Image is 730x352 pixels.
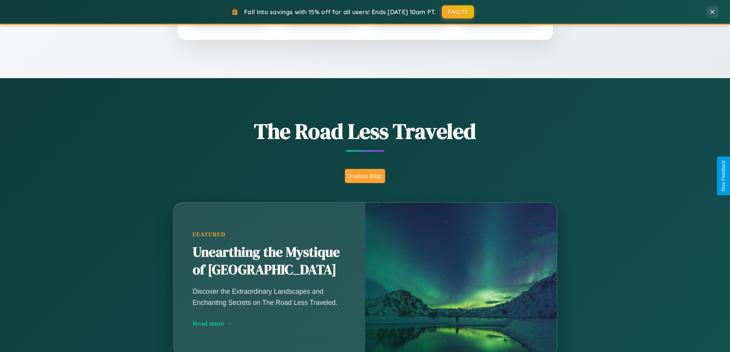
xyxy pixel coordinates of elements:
div: Featured [193,231,346,238]
button: Explore Blog [345,169,385,183]
div: Read more → [193,319,346,327]
button: FALL15 [442,5,474,18]
h2: Unearthing the Mystique of [GEOGRAPHIC_DATA] [193,244,346,279]
div: Give Feedback [721,160,726,192]
p: Discover the Extraordinary Landscapes and Enchanting Secrets on The Road Less Traveled. [193,286,346,308]
span: Fall into savings with 15% off for all users! Ends [DATE] 10am PT. [244,8,436,16]
h1: The Road Less Traveled [135,116,595,146]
